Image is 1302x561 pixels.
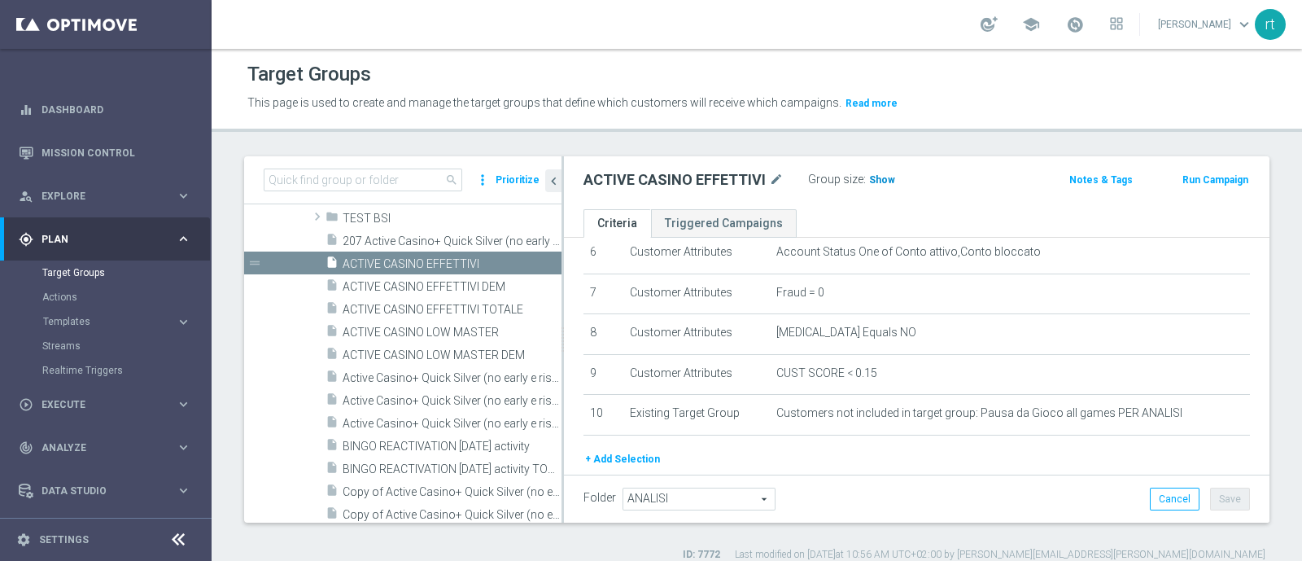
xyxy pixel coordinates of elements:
[19,88,191,131] div: Dashboard
[325,506,339,525] i: insert_drive_file
[1181,171,1250,189] button: Run Campaign
[776,286,824,300] span: Fraud = 0
[343,485,561,499] span: Copy of Active Casino&#x2B; Quick Silver (no early e risk) CONTA DEM/Marginalit&#xE0; NEGATIVA &l...
[776,245,1041,259] span: Account Status One of Conto attivo,Conto bloccato
[325,438,339,457] i: insert_drive_file
[42,400,176,410] span: Execute
[18,147,192,160] button: Mission Control
[19,131,191,174] div: Mission Control
[623,354,770,395] td: Customer Attributes
[343,394,561,408] span: Active Casino&#x2B; Quick Silver (no early e risk) CONTA DEM/Marginalit&#xE0; NEGATIVA &lt;40
[343,212,561,226] span: TEST BSI
[42,266,169,279] a: Target Groups
[651,209,797,238] a: Triggered Campaigns
[583,450,662,468] button: + Add Selection
[325,392,339,411] i: insert_drive_file
[39,535,89,545] a: Settings
[869,174,895,186] span: Show
[623,274,770,314] td: Customer Attributes
[16,533,31,547] i: settings
[343,234,561,248] span: 207 Active Casino&#x2B; Quick Silver (no early e risk) CONTA DEM/Marginalit&#xE0; NEGATIVA ALL
[176,314,191,330] i: keyboard_arrow_right
[325,484,339,502] i: insert_drive_file
[583,395,623,436] td: 10
[546,173,561,189] i: chevron_left
[343,303,561,317] span: ACTIVE CASINO EFFETTIVI TOTALE
[42,340,169,353] a: Streams
[1210,488,1250,511] button: Save
[1022,15,1040,33] span: school
[18,103,192,116] button: equalizer Dashboard
[18,233,192,246] button: gps_fixed Plan keyboard_arrow_right
[42,131,191,174] a: Mission Control
[583,354,623,395] td: 9
[776,366,877,380] span: CUST SCORE < 0.15
[1150,488,1199,511] button: Cancel
[776,406,1182,420] span: Customers not included in target group: Pausa da Gioco all games PER ANALISI
[43,317,159,327] span: Templates
[808,173,863,186] label: Group size
[325,370,339,388] i: insert_drive_file
[343,348,561,362] span: ACTIVE CASINO LOW MASTER DEM
[343,508,561,522] span: Copy of Active Casino&#x2B; Quick Silver (no early)
[343,371,561,385] span: Active Casino&#x2B; Quick Silver (no early e risk) CONTA DEM/Marg POS
[325,301,339,320] i: insert_drive_file
[42,443,176,453] span: Analyze
[247,63,371,86] h1: Target Groups
[474,169,491,191] i: more_vert
[18,441,192,454] button: track_changes Analyze keyboard_arrow_right
[19,484,176,498] div: Data Studio
[19,189,33,204] i: person_search
[42,261,210,285] div: Target Groups
[325,415,339,434] i: insert_drive_file
[18,398,192,411] button: play_circle_outline Execute keyboard_arrow_right
[19,440,176,455] div: Analyze
[42,486,176,496] span: Data Studio
[343,280,561,294] span: ACTIVE CASINO EFFETTIVI DEM
[19,440,33,455] i: track_changes
[325,210,339,229] i: folder
[863,173,866,186] label: :
[19,512,191,555] div: Optibot
[19,397,33,412] i: play_circle_outline
[325,278,339,297] i: insert_drive_file
[42,309,210,334] div: Templates
[19,232,33,247] i: gps_fixed
[42,358,210,383] div: Realtime Triggers
[42,291,169,304] a: Actions
[343,326,561,340] span: ACTIVE CASINO LOW MASTER
[176,397,191,412] i: keyboard_arrow_right
[844,94,899,112] button: Read more
[325,233,339,252] i: insert_drive_file
[623,233,770,274] td: Customer Attributes
[18,190,192,203] button: person_search Explore keyboard_arrow_right
[42,285,210,309] div: Actions
[42,364,169,377] a: Realtime Triggers
[1156,12,1255,37] a: [PERSON_NAME]keyboard_arrow_down
[19,397,176,412] div: Execute
[583,314,623,355] td: 8
[325,347,339,366] i: insert_drive_file
[264,169,462,191] input: Quick find group or folder
[176,231,191,247] i: keyboard_arrow_right
[1235,15,1253,33] span: keyboard_arrow_down
[176,483,191,498] i: keyboard_arrow_right
[42,315,192,328] div: Templates keyboard_arrow_right
[583,491,616,505] label: Folder
[19,103,33,117] i: equalizer
[583,274,623,314] td: 7
[18,484,192,497] button: Data Studio keyboard_arrow_right
[493,169,542,191] button: Prioritize
[176,440,191,455] i: keyboard_arrow_right
[325,461,339,480] i: insert_drive_file
[42,191,176,201] span: Explore
[343,462,561,476] span: BINGO REACTIVATION 27.04.25 activity TOP5K
[343,417,561,431] span: Active Casino&#x2B; Quick Silver (no early e risk) CONTA DEM/Marginalit&#xE0; NEGATIVA &gt;40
